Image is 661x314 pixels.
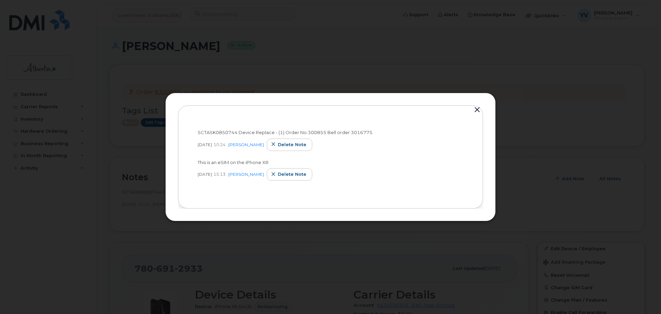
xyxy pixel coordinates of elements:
span: 15:13 [213,171,225,177]
a: [PERSON_NAME] [228,172,264,177]
span: Delete note [278,171,306,178]
span: [DATE] [198,142,212,148]
a: [PERSON_NAME] [228,142,264,147]
span: 10:24 [213,142,225,148]
span: SCTASK0850744 Device Replace - (1) Order No.300855 Bell order 3016775 [198,130,373,135]
button: Delete note [267,168,312,181]
span: [DATE] [198,171,212,177]
button: Delete note [267,139,312,151]
span: Delete note [278,141,306,148]
span: This is an eSIM on the iPhone XR [198,160,269,165]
